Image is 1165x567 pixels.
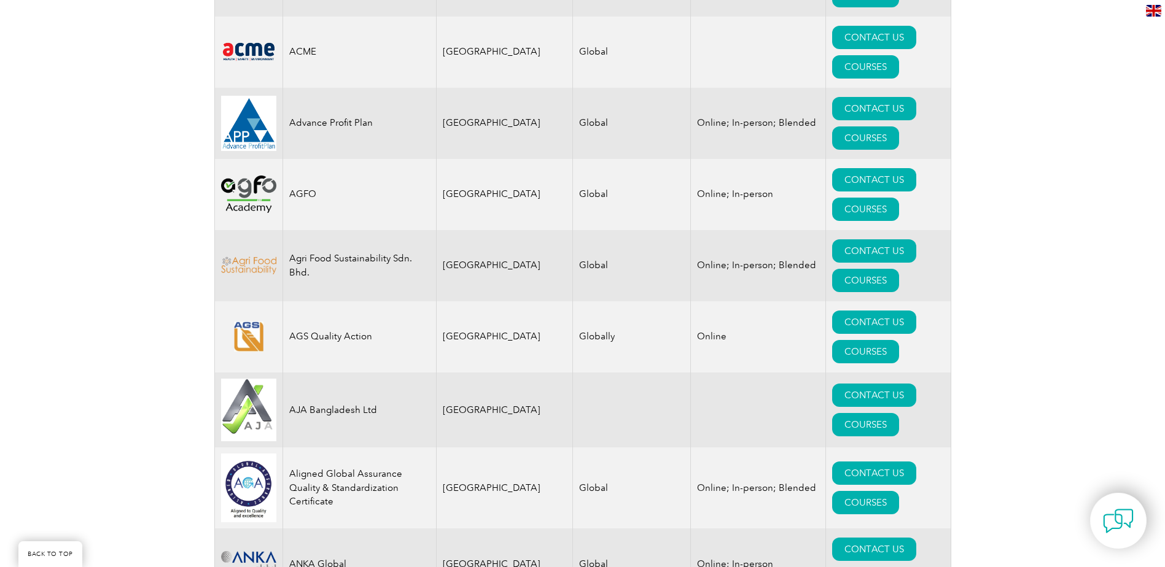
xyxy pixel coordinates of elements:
[832,269,899,292] a: COURSES
[573,88,691,159] td: Global
[832,384,916,407] a: CONTACT US
[832,413,899,436] a: COURSES
[573,159,691,230] td: Global
[282,17,436,88] td: ACME
[573,17,691,88] td: Global
[573,301,691,372] td: Globally
[832,340,899,363] a: COURSES
[832,310,916,334] a: CONTACT US
[832,198,899,221] a: COURSES
[436,372,573,448] td: [GEOGRAPHIC_DATA]
[436,17,573,88] td: [GEOGRAPHIC_DATA]
[436,301,573,372] td: [GEOGRAPHIC_DATA]
[832,26,916,49] a: CONTACT US
[282,159,436,230] td: AGFO
[1103,506,1134,536] img: contact-chat.png
[282,301,436,372] td: AGS Quality Action
[282,447,436,528] td: Aligned Global Assurance Quality & Standardization Certificate
[832,491,899,514] a: COURSES
[832,168,916,191] a: CONTACT US
[832,461,916,485] a: CONTACT US
[221,322,276,352] img: e8128bb3-5a91-eb11-b1ac-002248146a66-logo.png
[436,88,573,159] td: [GEOGRAPHIC_DATA]
[691,159,826,230] td: Online; In-person
[691,301,826,372] td: Online
[18,541,82,567] a: BACK TO TOP
[832,97,916,120] a: CONTACT US
[282,372,436,448] td: AJA Bangladesh Ltd
[832,239,916,263] a: CONTACT US
[832,55,899,79] a: COURSES
[221,256,276,274] img: f9836cf2-be2c-ed11-9db1-00224814fd52-logo.png
[221,40,276,63] img: 0f03f964-e57c-ec11-8d20-002248158ec2-logo.png
[221,379,276,442] img: e9ac0e2b-848c-ef11-8a6a-00224810d884-logo.jpg
[1146,5,1161,17] img: en
[282,88,436,159] td: Advance Profit Plan
[436,159,573,230] td: [GEOGRAPHIC_DATA]
[832,538,916,561] a: CONTACT US
[691,447,826,528] td: Online; In-person; Blended
[221,175,276,212] img: 2d900779-188b-ea11-a811-000d3ae11abd-logo.png
[436,447,573,528] td: [GEOGRAPHIC_DATA]
[573,447,691,528] td: Global
[573,230,691,301] td: Global
[221,96,276,151] img: cd2924ac-d9bc-ea11-a814-000d3a79823d-logo.jpg
[832,126,899,150] a: COURSES
[436,230,573,301] td: [GEOGRAPHIC_DATA]
[691,230,826,301] td: Online; In-person; Blended
[691,88,826,159] td: Online; In-person; Blended
[221,453,276,522] img: 049e7a12-d1a0-ee11-be37-00224893a058-logo.jpg
[282,230,436,301] td: Agri Food Sustainability Sdn. Bhd.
